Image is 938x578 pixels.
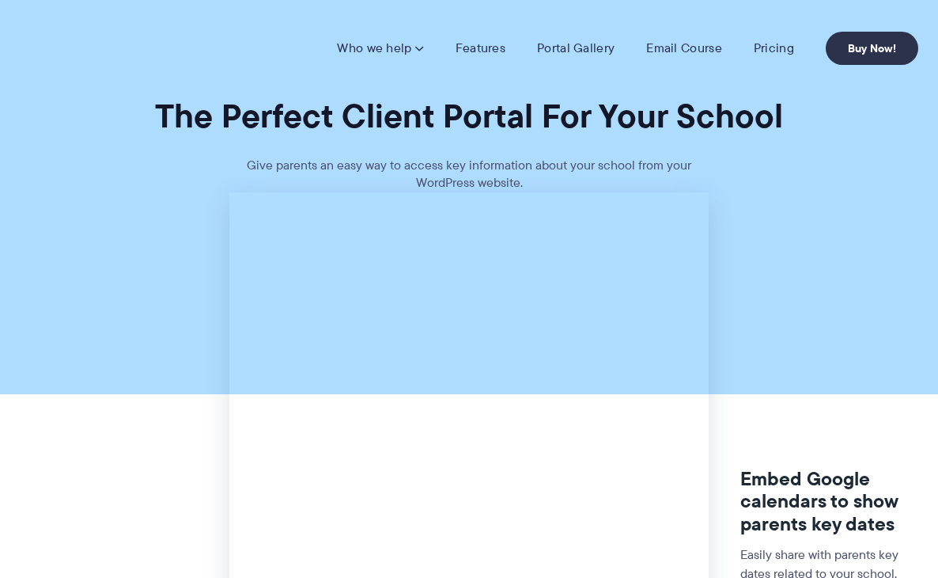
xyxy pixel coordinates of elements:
[740,468,913,536] h3: Embed Google calendars to show parents key dates
[537,40,615,56] a: Portal Gallery
[754,40,794,56] a: Pricing
[456,40,505,56] a: Features
[12,95,926,137] h1: The Perfect Client Portal For Your School
[646,40,722,56] a: Email Course
[826,32,918,65] a: Buy Now!
[232,157,706,192] p: Give parents an easy way to access key information about your school from your WordPress website.
[337,40,423,56] a: Who we help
